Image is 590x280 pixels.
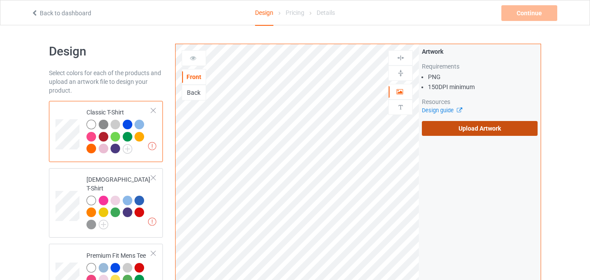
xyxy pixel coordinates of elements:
[428,83,538,91] li: 150 DPI minimum
[86,108,152,153] div: Classic T-Shirt
[31,10,91,17] a: Back to dashboard
[397,54,405,62] img: svg%3E%0A
[123,144,132,154] img: svg+xml;base64,PD94bWwgdmVyc2lvbj0iMS4wIiBlbmNvZGluZz0iVVRGLTgiPz4KPHN2ZyB3aWR0aD0iMjJweCIgaGVpZ2...
[422,97,538,106] div: Resources
[49,44,163,59] h1: Design
[286,0,304,25] div: Pricing
[422,62,538,71] div: Requirements
[49,168,163,238] div: [DEMOGRAPHIC_DATA] T-Shirt
[397,103,405,111] img: svg%3E%0A
[86,175,152,229] div: [DEMOGRAPHIC_DATA] T-Shirt
[49,101,163,162] div: Classic T-Shirt
[422,47,538,56] div: Artwork
[49,69,163,95] div: Select colors for each of the products and upload an artwork file to design your product.
[182,88,206,97] div: Back
[99,120,108,129] img: heather_texture.png
[422,107,462,114] a: Design guide
[99,220,108,229] img: svg+xml;base64,PD94bWwgdmVyc2lvbj0iMS4wIiBlbmNvZGluZz0iVVRGLTgiPz4KPHN2ZyB3aWR0aD0iMjJweCIgaGVpZ2...
[255,0,273,26] div: Design
[422,121,538,136] label: Upload Artwork
[317,0,335,25] div: Details
[182,73,206,81] div: Front
[428,73,538,81] li: PNG
[148,218,156,226] img: exclamation icon
[397,69,405,77] img: svg%3E%0A
[148,142,156,150] img: exclamation icon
